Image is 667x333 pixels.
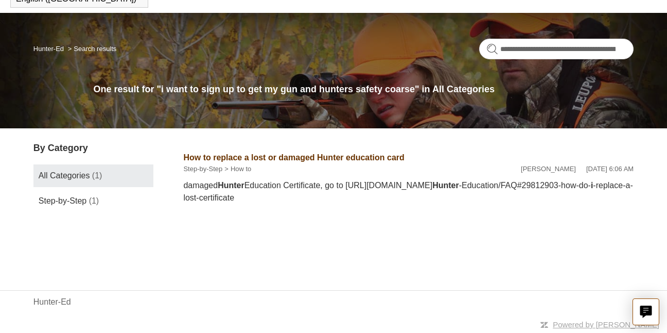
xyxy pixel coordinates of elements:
li: [PERSON_NAME] [521,164,576,174]
li: Hunter-Ed [33,45,66,53]
span: All Categories [39,171,90,180]
a: Hunter-Ed [33,45,64,53]
h1: One result for "i want to sign up to get my gun and hunters safety coarse" in All Categories [93,82,634,96]
a: Step-by-Step (1) [33,190,153,212]
em: Hunter [432,181,459,190]
h3: By Category [33,141,153,155]
li: Search results [66,45,117,53]
a: All Categories (1) [33,164,153,187]
a: Hunter-Ed [33,296,71,308]
button: Live chat [633,298,659,325]
a: How to [231,165,251,173]
em: Hunter [218,181,244,190]
em: i [591,181,593,190]
div: damaged Education Certificate, go to [URL][DOMAIN_NAME] -Education/FAQ#29812903-how-do- -replace-... [183,179,634,204]
li: Step-by-Step [183,164,222,174]
a: Powered by [PERSON_NAME] [553,320,659,329]
a: How to replace a lost or damaged Hunter education card [183,153,404,162]
span: Step-by-Step [39,196,86,205]
li: How to [222,164,251,174]
time: 07/28/2022, 06:06 [586,165,634,173]
span: (1) [92,171,102,180]
a: Step-by-Step [183,165,222,173]
input: Search [479,39,634,59]
span: (1) [89,196,99,205]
